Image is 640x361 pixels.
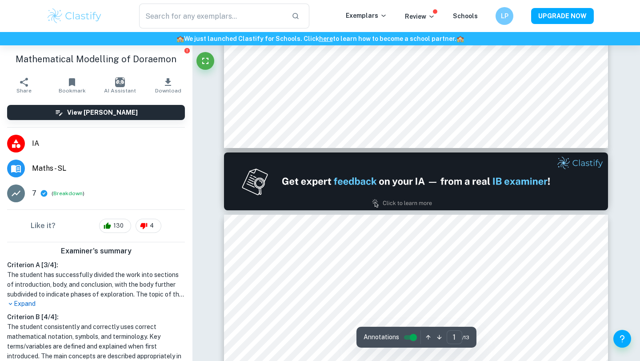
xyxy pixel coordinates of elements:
[405,12,435,21] p: Review
[96,73,144,98] button: AI Assistant
[500,11,510,21] h6: LP
[531,8,594,24] button: UPGRADE NOW
[104,88,136,94] span: AI Assistant
[196,52,214,70] button: Fullscreen
[145,221,159,230] span: 4
[115,77,125,87] img: AI Assistant
[53,189,83,197] button: Breakdown
[7,270,185,299] h1: The student has successfully divided the work into sections of introduction, body, and conclusion...
[31,221,56,231] h6: Like it?
[453,12,478,20] a: Schools
[7,312,185,322] h6: Criterion B [ 4 / 4 ]:
[52,189,84,198] span: ( )
[364,333,399,342] span: Annotations
[46,7,103,25] img: Clastify logo
[59,88,86,94] span: Bookmark
[48,73,96,98] button: Bookmark
[319,35,333,42] a: here
[462,333,469,341] span: / 13
[613,330,631,348] button: Help and Feedback
[224,152,608,210] img: Ad
[32,188,36,199] p: 7
[7,260,185,270] h6: Criterion A [ 3 / 4 ]:
[184,47,190,54] button: Report issue
[108,221,128,230] span: 130
[7,52,185,66] h1: Mathematical Modelling of Doraemon
[496,7,513,25] button: LP
[155,88,181,94] span: Download
[176,35,184,42] span: 🏫
[139,4,284,28] input: Search for any exemplars...
[456,35,464,42] span: 🏫
[4,246,188,257] h6: Examiner's summary
[2,34,638,44] h6: We just launched Clastify for Schools. Click to learn how to become a school partner.
[32,138,185,149] span: IA
[7,299,185,309] p: Expand
[32,163,185,174] span: Maths - SL
[346,11,387,20] p: Exemplars
[67,108,138,117] h6: View [PERSON_NAME]
[7,105,185,120] button: View [PERSON_NAME]
[144,73,192,98] button: Download
[16,88,32,94] span: Share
